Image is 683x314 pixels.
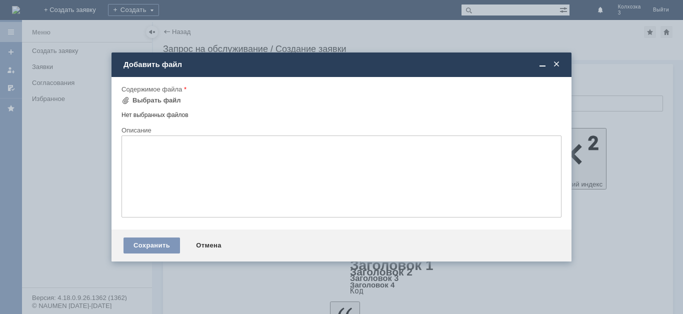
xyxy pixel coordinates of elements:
[121,86,559,92] div: Содержимое файла
[121,127,559,133] div: Описание
[123,60,561,69] div: Добавить файл
[132,96,181,104] div: Выбрать файл
[121,107,561,119] div: Нет выбранных файлов
[551,60,561,69] span: Закрыть
[4,4,146,12] div: удалить ОЧ за 25.08. и [DATE]
[537,60,547,69] span: Свернуть (Ctrl + M)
